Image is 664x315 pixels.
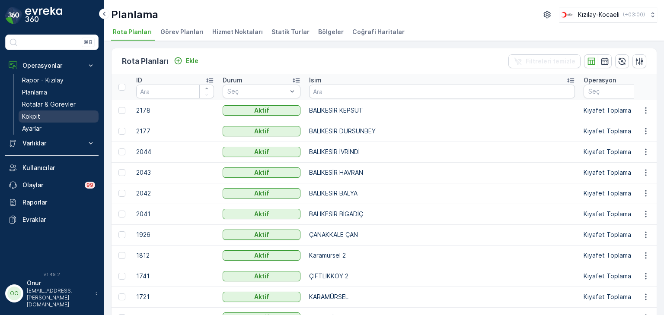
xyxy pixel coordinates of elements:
p: Ayarlar [22,124,41,133]
button: Varlıklar [5,135,99,152]
a: Evraklar [5,211,99,228]
td: ÇANAKKALE ÇAN [305,224,579,245]
a: Rotalar & Görevler [19,98,99,110]
button: Filtreleri temizle [508,54,581,68]
p: Kullanıcılar [22,164,95,172]
img: k%C4%B1z%C4%B1lay_0jL9uU1.png [559,10,575,19]
span: Bölgeler [318,28,344,36]
button: Aktif [223,105,300,116]
p: Seç [227,87,287,96]
button: Aktif [223,292,300,302]
td: BALIKESİR İVRİNDİ [305,142,579,162]
span: Rota Planları [113,28,152,36]
p: Aktif [254,293,269,301]
p: [EMAIL_ADDRESS][PERSON_NAME][DOMAIN_NAME] [27,287,91,308]
button: Aktif [223,209,300,219]
p: Ekle [186,57,198,65]
td: ÇİFTLİKKÖY 2 [305,266,579,287]
td: 2041 [132,204,218,224]
span: Görev Planları [160,28,204,36]
a: Planlama [19,86,99,98]
p: Aktif [254,230,269,239]
div: Toggle Row Selected [118,107,125,114]
p: Olaylar [22,181,80,189]
p: Durum [223,76,243,85]
button: Aktif [223,126,300,136]
td: BALIKESİR BİGADİÇ [305,204,579,224]
td: 2044 [132,142,218,162]
a: Raporlar [5,194,99,211]
p: Raporlar [22,198,95,207]
button: Aktif [223,250,300,261]
span: Coğrafi Haritalar [352,28,405,36]
div: Toggle Row Selected [118,190,125,197]
a: Kullanıcılar [5,159,99,176]
td: BALIKESİR HAVRAN [305,162,579,183]
span: v 1.49.2 [5,272,99,277]
button: OOOnur[EMAIL_ADDRESS][PERSON_NAME][DOMAIN_NAME] [5,279,99,308]
span: Hizmet Noktaları [212,28,263,36]
p: Operasyonlar [22,61,81,70]
td: BALIKESİR KEPSUT [305,100,579,121]
button: Aktif [223,271,300,281]
img: logo_dark-DEwI_e13.png [25,7,62,24]
td: 2043 [132,162,218,183]
a: Rapor - Kızılay [19,74,99,86]
a: Kokpit [19,110,99,123]
div: Toggle Row Selected [118,252,125,259]
p: Operasyon [584,76,616,85]
td: BALIKESİR BALYA [305,183,579,204]
p: Aktif [254,148,269,156]
p: İsim [309,76,322,85]
div: Toggle Row Selected [118,148,125,155]
button: Aktif [223,188,300,198]
div: Toggle Row Selected [118,293,125,300]
p: Aktif [254,127,269,135]
p: Evraklar [22,215,95,224]
p: Aktif [254,210,269,218]
span: Statik Turlar [271,28,310,36]
td: 2177 [132,121,218,142]
td: 1812 [132,245,218,266]
input: Ara [309,85,575,98]
div: Toggle Row Selected [118,211,125,217]
p: ⌘B [84,39,93,46]
button: Kızılay-Kocaeli(+03:00) [559,7,657,22]
p: ( +03:00 ) [623,11,645,18]
p: 99 [86,182,93,189]
td: BALIKESİR DURSUNBEY [305,121,579,142]
td: 2042 [132,183,218,204]
p: Rapor - Kızılay [22,76,64,85]
td: 1926 [132,224,218,245]
p: Kızılay-Kocaeli [578,10,619,19]
p: Kokpit [22,112,40,121]
p: Rota Planları [122,55,169,67]
p: ID [136,76,142,85]
p: Aktif [254,251,269,260]
img: logo [5,7,22,24]
p: Filtreleri temizle [526,57,575,66]
td: 1741 [132,266,218,287]
p: Seç [588,87,648,96]
button: Aktif [223,167,300,178]
div: Toggle Row Selected [118,169,125,176]
div: OO [7,287,21,300]
div: Toggle Row Selected [118,128,125,135]
a: Olaylar99 [5,176,99,194]
p: Varlıklar [22,139,81,148]
button: Aktif [223,147,300,157]
p: Rotalar & Görevler [22,100,76,109]
p: Aktif [254,168,269,177]
input: Ara [136,85,214,98]
td: KARAMÜRSEL [305,287,579,307]
button: Ekle [170,56,202,66]
p: Aktif [254,189,269,198]
p: Aktif [254,106,269,115]
div: Toggle Row Selected [118,273,125,280]
p: Planlama [22,88,47,97]
p: Aktif [254,272,269,280]
a: Ayarlar [19,123,99,135]
td: 2178 [132,100,218,121]
div: Toggle Row Selected [118,231,125,238]
td: 1721 [132,287,218,307]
